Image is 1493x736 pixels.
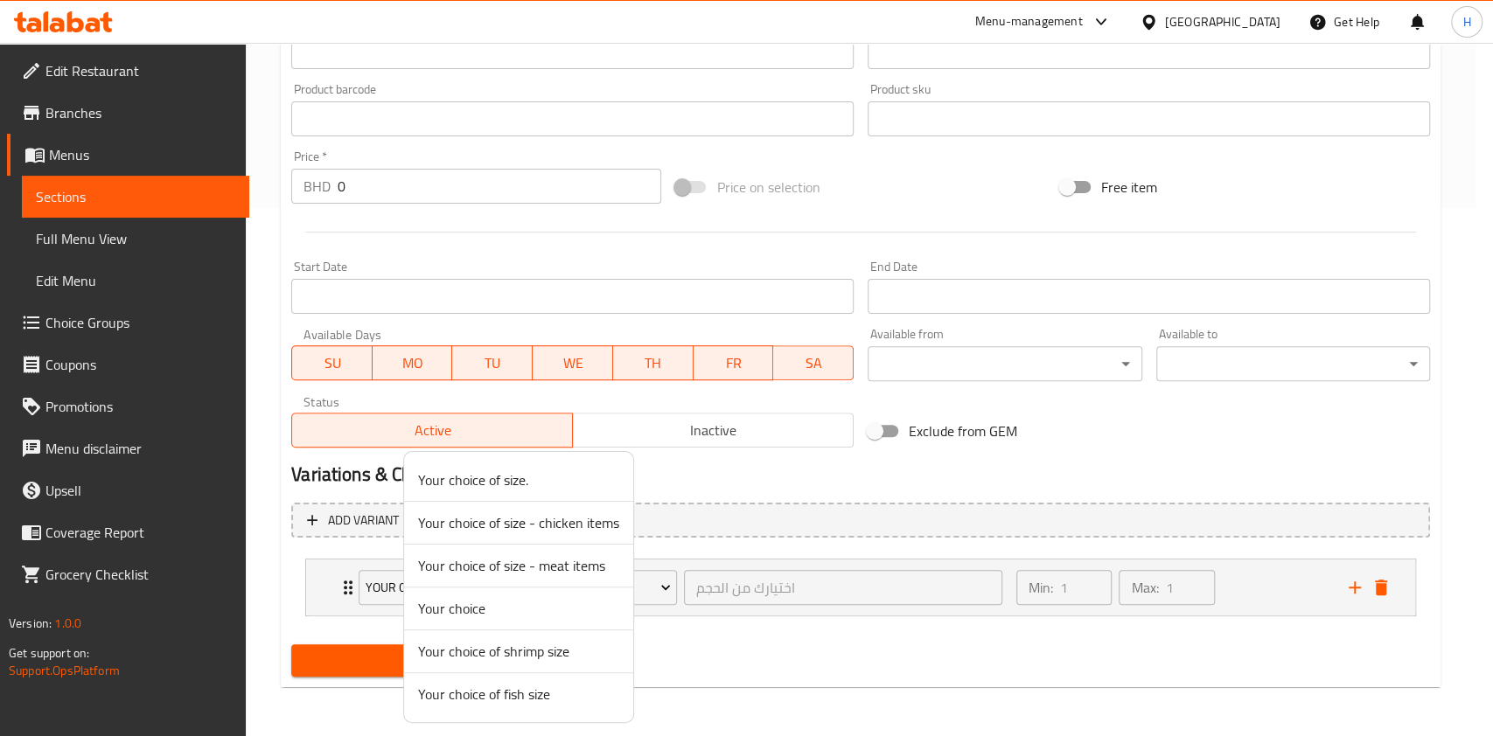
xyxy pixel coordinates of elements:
span: Your choice of size. [418,469,619,490]
span: Your choice of fish size [418,684,619,705]
span: Your choice of size - chicken items [418,512,619,533]
span: Your choice [418,598,619,619]
span: Your choice of shrimp size [418,641,619,662]
span: Your choice of size - meat items [418,555,619,576]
